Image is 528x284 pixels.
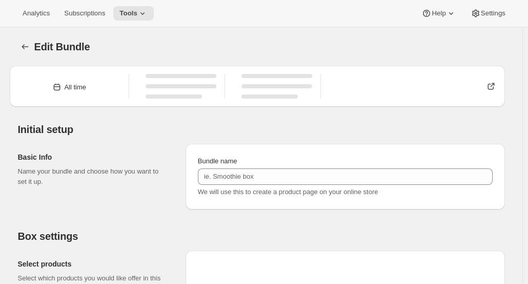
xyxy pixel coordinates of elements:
button: Help [415,6,462,21]
span: Edit Bundle [34,41,90,52]
span: Tools [119,9,137,17]
input: ie. Smoothie box [198,168,493,185]
span: Bundle name [198,157,237,165]
h2: Select products [18,259,169,269]
span: Settings [481,9,505,17]
p: Name your bundle and choose how you want to set it up. [18,166,169,187]
span: Help [432,9,445,17]
div: All time [64,82,86,92]
span: Subscriptions [64,9,105,17]
h2: Box settings [18,230,505,242]
button: Tools [113,6,154,21]
h2: Initial setup [18,123,505,136]
button: Analytics [16,6,56,21]
button: Subscriptions [58,6,111,21]
button: Settings [464,6,512,21]
h2: Basic Info [18,152,169,162]
span: Analytics [23,9,50,17]
span: We will use this to create a product page on your online store [198,188,378,196]
button: Bundles [18,40,32,54]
